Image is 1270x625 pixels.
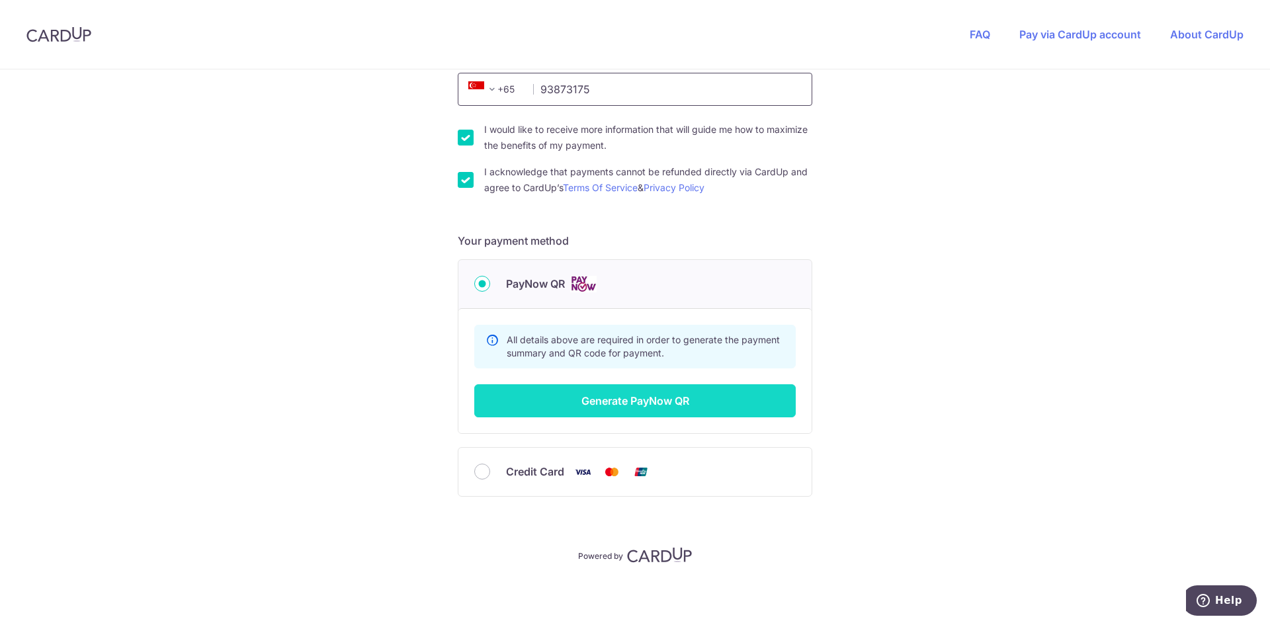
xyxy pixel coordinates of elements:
a: FAQ [970,28,990,41]
label: I acknowledge that payments cannot be refunded directly via CardUp and agree to CardUp’s & [484,164,812,196]
label: I would like to receive more information that will guide me how to maximize the benefits of my pa... [484,122,812,153]
button: Generate PayNow QR [474,384,796,417]
span: +65 [464,81,524,97]
h5: Your payment method [458,233,812,249]
img: Union Pay [628,464,654,480]
img: Mastercard [599,464,625,480]
span: Credit Card [506,464,564,479]
iframe: Opens a widget where you can find more information [1186,585,1257,618]
a: Privacy Policy [644,182,704,193]
a: Pay via CardUp account [1019,28,1141,41]
span: All details above are required in order to generate the payment summary and QR code for payment. [507,334,780,358]
div: PayNow QR Cards logo [474,276,796,292]
img: CardUp [26,26,91,42]
img: CardUp [627,547,692,563]
span: +65 [468,81,500,97]
a: About CardUp [1170,28,1244,41]
p: Powered by [578,548,623,562]
img: Visa [570,464,596,480]
a: Terms Of Service [563,182,638,193]
img: Cards logo [570,276,597,292]
div: Credit Card Visa Mastercard Union Pay [474,464,796,480]
span: PayNow QR [506,276,565,292]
